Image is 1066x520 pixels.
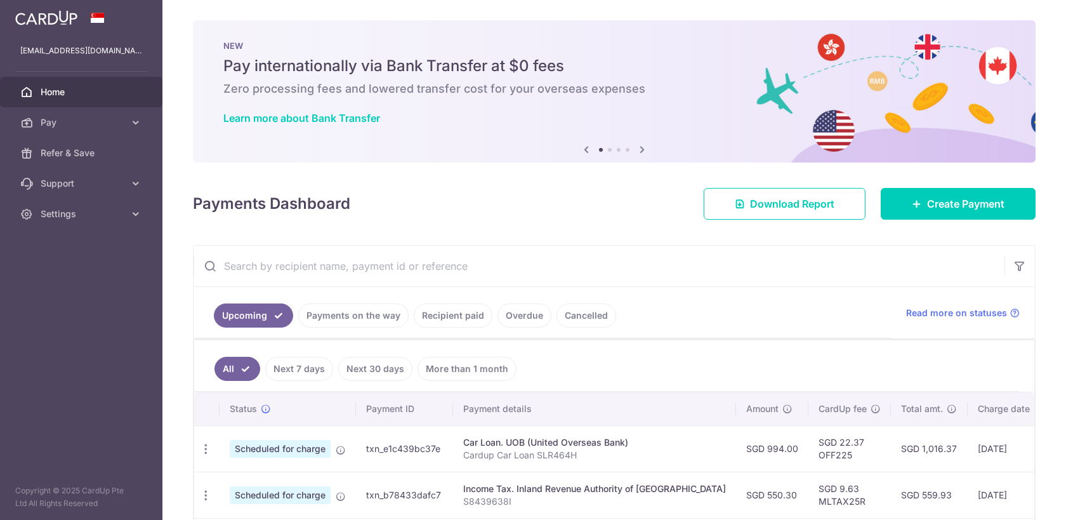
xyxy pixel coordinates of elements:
[808,472,891,518] td: SGD 9.63 MLTAX25R
[230,403,257,415] span: Status
[453,392,736,425] th: Payment details
[194,246,1004,286] input: Search by recipient name, payment id or reference
[223,56,1005,76] h5: Pay internationally via Bank Transfer at $0 fees
[736,472,808,518] td: SGD 550.30
[338,357,412,381] a: Next 30 days
[356,392,453,425] th: Payment ID
[15,10,77,25] img: CardUp
[223,81,1005,97] h6: Zero processing fees and lowered transfer cost for your overseas expenses
[223,112,380,124] a: Learn more about Bank Transfer
[704,188,865,220] a: Download Report
[819,403,867,415] span: CardUp fee
[463,483,726,495] div: Income Tax. Inland Revenue Authority of [GEOGRAPHIC_DATA]
[968,425,1054,472] td: [DATE]
[193,192,350,215] h4: Payments Dashboard
[298,303,409,328] a: Payments on the way
[978,403,1030,415] span: Charge date
[906,307,1020,319] a: Read more on statuses
[463,495,726,508] p: S8439638I
[556,303,616,328] a: Cancelled
[746,403,779,415] span: Amount
[265,357,333,381] a: Next 7 days
[356,472,453,518] td: txn_b78433dafc7
[736,425,808,472] td: SGD 994.00
[223,41,1005,51] p: NEW
[463,449,726,462] p: Cardup Car Loan SLR464H
[41,147,124,159] span: Refer & Save
[414,303,492,328] a: Recipient paid
[41,177,124,190] span: Support
[230,440,331,458] span: Scheduled for charge
[418,357,517,381] a: More than 1 month
[891,425,968,472] td: SGD 1,016.37
[41,116,124,129] span: Pay
[41,208,124,220] span: Settings
[214,303,293,328] a: Upcoming
[901,403,943,415] span: Total amt.
[356,425,453,472] td: txn_e1c439bc37e
[984,482,1053,514] iframe: Opens a widget where you can find more information
[968,472,1054,518] td: [DATE]
[230,486,331,504] span: Scheduled for charge
[881,188,1036,220] a: Create Payment
[20,44,142,57] p: [EMAIL_ADDRESS][DOMAIN_NAME]
[41,86,124,98] span: Home
[193,20,1036,163] img: Bank transfer banner
[927,196,1004,211] span: Create Payment
[497,303,551,328] a: Overdue
[891,472,968,518] td: SGD 559.93
[463,436,726,449] div: Car Loan. UOB (United Overseas Bank)
[808,425,891,472] td: SGD 22.37 OFF225
[750,196,834,211] span: Download Report
[906,307,1007,319] span: Read more on statuses
[214,357,260,381] a: All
